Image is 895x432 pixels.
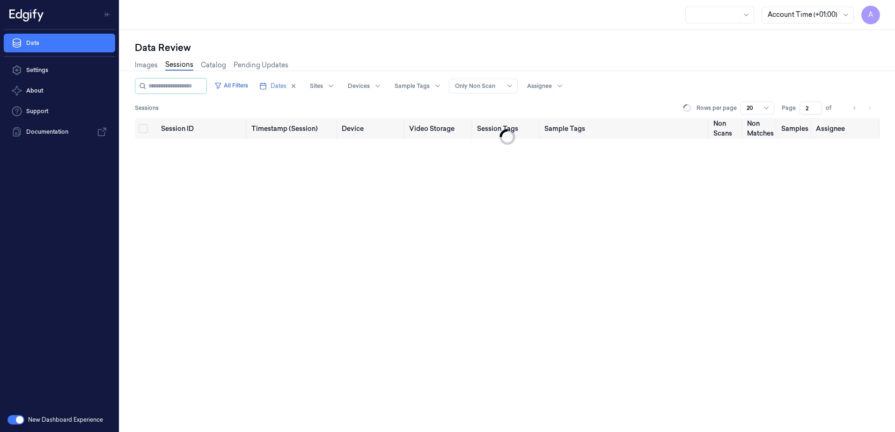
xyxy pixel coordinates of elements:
[135,104,159,112] span: Sessions
[256,79,301,94] button: Dates
[697,104,737,112] p: Rows per page
[234,60,288,70] a: Pending Updates
[4,34,115,52] a: Data
[201,60,226,70] a: Catalog
[848,101,861,115] button: Go to previous page
[139,124,148,133] button: Select all
[812,118,880,139] th: Assignee
[473,118,541,139] th: Session Tags
[157,118,248,139] th: Session ID
[782,104,796,112] span: Page
[4,102,115,121] a: Support
[4,61,115,79] a: Settings
[541,118,710,139] th: Sample Tags
[165,60,193,71] a: Sessions
[135,60,158,70] a: Images
[4,81,115,100] button: About
[743,118,778,139] th: Non Matches
[710,118,743,139] th: Non Scans
[405,118,473,139] th: Video Storage
[848,101,876,115] nav: pagination
[4,122,115,141] a: Documentation
[100,7,115,22] button: Toggle Navigation
[135,41,880,54] div: Data Review
[271,82,286,90] span: Dates
[248,118,338,139] th: Timestamp (Session)
[861,6,880,24] button: A
[338,118,406,139] th: Device
[211,78,252,93] button: All Filters
[778,118,812,139] th: Samples
[826,104,841,112] span: of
